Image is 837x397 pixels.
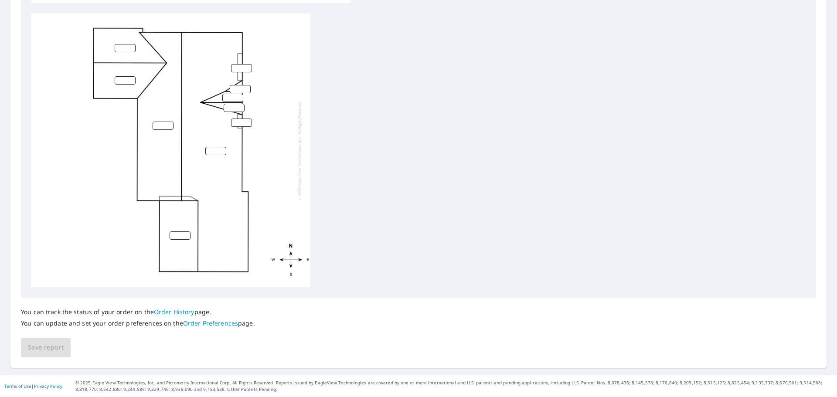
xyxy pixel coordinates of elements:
a: Privacy Policy [34,383,62,389]
a: Order Preferences [183,319,238,327]
p: © 2025 Eagle View Technologies, Inc. and Pictometry International Corp. All Rights Reserved. Repo... [75,380,833,393]
p: | [4,383,62,389]
p: You can track the status of your order on the page. [21,308,255,316]
a: Terms of Use [4,383,31,389]
a: Order History [154,308,194,316]
p: You can update and set your order preferences on the page. [21,319,255,327]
